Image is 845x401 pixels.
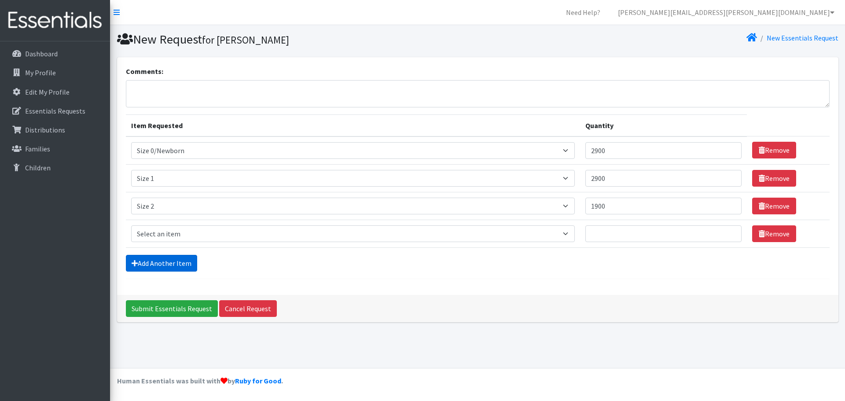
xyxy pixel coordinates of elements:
strong: Human Essentials was built with by . [117,376,283,385]
p: Edit My Profile [25,88,70,96]
a: Dashboard [4,45,107,63]
th: Item Requested [126,114,580,136]
p: Families [25,144,50,153]
a: [PERSON_NAME][EMAIL_ADDRESS][PERSON_NAME][DOMAIN_NAME] [611,4,841,21]
input: Submit Essentials Request [126,300,218,317]
th: Quantity [580,114,747,136]
a: Edit My Profile [4,83,107,101]
a: Add Another Item [126,255,197,272]
a: Remove [752,198,796,214]
a: Children [4,159,107,177]
a: Remove [752,170,796,187]
a: New Essentials Request [767,33,838,42]
a: My Profile [4,64,107,81]
a: Remove [752,142,796,158]
label: Comments: [126,66,163,77]
a: Need Help? [559,4,607,21]
a: Ruby for Good [235,376,281,385]
p: Dashboard [25,49,58,58]
p: Children [25,163,51,172]
p: My Profile [25,68,56,77]
a: Essentials Requests [4,102,107,120]
a: Cancel Request [219,300,277,317]
p: Essentials Requests [25,107,85,115]
img: HumanEssentials [4,6,107,35]
small: for [PERSON_NAME] [202,33,289,46]
a: Remove [752,225,796,242]
h1: New Request [117,32,474,47]
a: Families [4,140,107,158]
a: Distributions [4,121,107,139]
p: Distributions [25,125,65,134]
